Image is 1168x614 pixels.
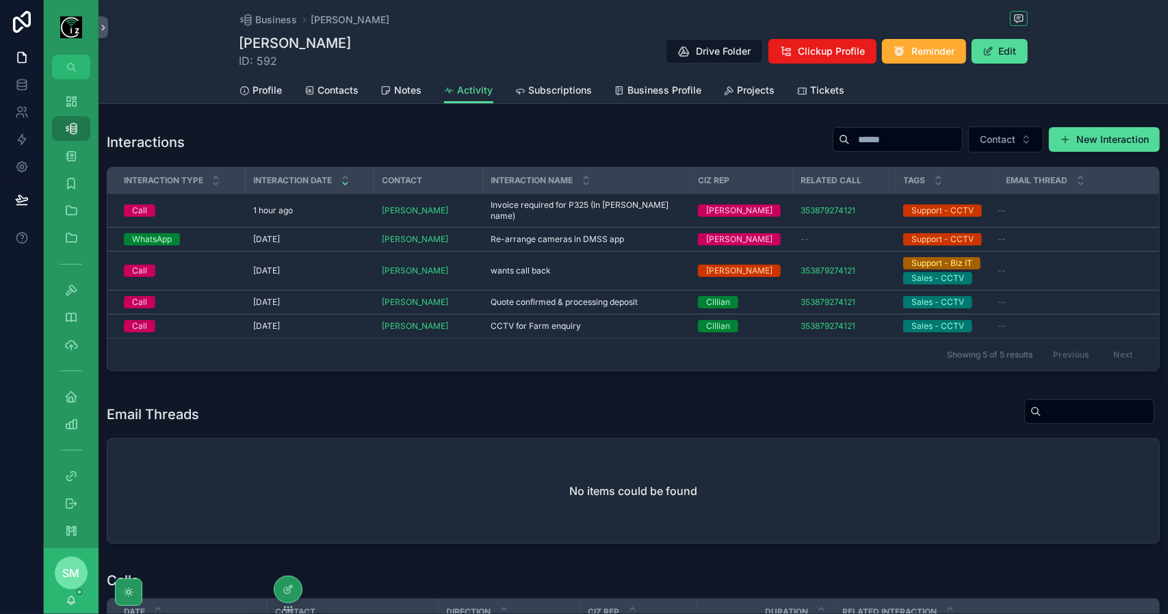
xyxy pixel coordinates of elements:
a: Re-arrange cameras in DMSS app [491,234,682,245]
a: Cillian [698,320,784,332]
a: [PERSON_NAME] [382,265,448,276]
span: Interaction Date [254,175,333,186]
a: 353879274121 [801,205,887,216]
span: [PERSON_NAME] [311,13,390,27]
a: Call [124,204,237,217]
h2: No items could be found [569,483,697,499]
a: [PERSON_NAME] [382,321,448,332]
button: Reminder [882,39,966,64]
a: Business [239,13,298,27]
a: Quote confirmed & processing deposit [491,297,682,308]
a: 353879274121 [801,297,887,308]
span: Showing 5 of 5 results [947,349,1033,360]
div: Support - CCTV [911,204,974,217]
a: [PERSON_NAME] [382,205,448,216]
a: [DATE] [253,321,365,332]
a: Tickets [797,78,845,105]
a: Contacts [304,78,359,105]
span: Email Thread [1007,175,1068,186]
a: Business Profile [614,78,702,105]
span: ID: 592 [239,53,352,69]
div: Sales - CCTV [911,272,964,284]
div: Cillian [706,320,730,332]
a: Cillian [698,296,784,308]
a: Subscriptions [515,78,593,105]
span: Notes [395,83,422,97]
div: Call [132,320,147,332]
span: CCTV for Farm enquiry [491,321,581,332]
a: Sales - CCTV [903,320,989,332]
a: wants call back [491,265,682,276]
a: -- [998,321,1143,332]
span: Drive Folder [697,44,751,58]
a: Projects [724,78,775,105]
a: 353879274121 [801,321,855,332]
span: Activity [458,83,493,97]
p: [DATE] [253,321,280,332]
div: Call [132,204,147,217]
span: Reminder [912,44,955,58]
div: Call [132,296,147,308]
h1: Email Threads [107,405,199,424]
span: Re-arrange cameras in DMSS app [491,234,624,245]
div: Sales - CCTV [911,320,964,332]
a: Support - CCTV [903,233,989,245]
p: 1 hour ago [253,205,293,216]
div: Support - Biz IT [911,257,972,269]
span: Subscriptions [529,83,593,97]
a: Sales - CCTV [903,296,989,308]
span: -- [998,205,1006,216]
div: Call [132,265,147,277]
span: Tags [904,175,926,186]
span: Related Call [801,175,862,186]
a: [DATE] [253,265,365,276]
span: Projects [738,83,775,97]
a: -- [998,297,1143,308]
span: -- [998,297,1006,308]
h1: Calls [107,571,139,590]
a: Call [124,320,237,332]
span: Clickup Profile [799,44,866,58]
a: -- [998,265,1143,276]
a: Activity [444,78,493,104]
a: [PERSON_NAME] [382,297,448,308]
span: Interaction Type [124,175,203,186]
span: wants call back [491,265,551,276]
span: Contact [382,175,423,186]
a: Support - Biz ITSales - CCTV [903,257,989,284]
button: Edit [972,39,1028,64]
span: Interaction Name [491,175,573,186]
a: [PERSON_NAME] [382,321,474,332]
span: -- [998,265,1006,276]
a: 353879274121 [801,321,887,332]
div: WhatsApp [132,233,172,245]
a: [PERSON_NAME] [382,265,474,276]
button: Clickup Profile [768,39,877,64]
span: Tickets [811,83,845,97]
a: [PERSON_NAME] [698,265,784,277]
a: [PERSON_NAME] [382,234,448,245]
div: Support - CCTV [911,233,974,245]
a: 353879274121 [801,205,855,216]
a: 353879274121 [801,265,855,276]
p: [DATE] [253,297,280,308]
a: Call [124,296,237,308]
a: [PERSON_NAME] [382,234,474,245]
span: Ciz Rep [699,175,730,186]
button: Drive Folder [666,39,763,64]
div: scrollable content [44,79,99,548]
button: New Interaction [1049,127,1160,152]
div: [PERSON_NAME] [706,204,773,217]
p: [DATE] [253,234,280,245]
a: -- [998,234,1143,245]
h1: [PERSON_NAME] [239,34,352,53]
span: -- [998,321,1006,332]
span: Contacts [318,83,359,97]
